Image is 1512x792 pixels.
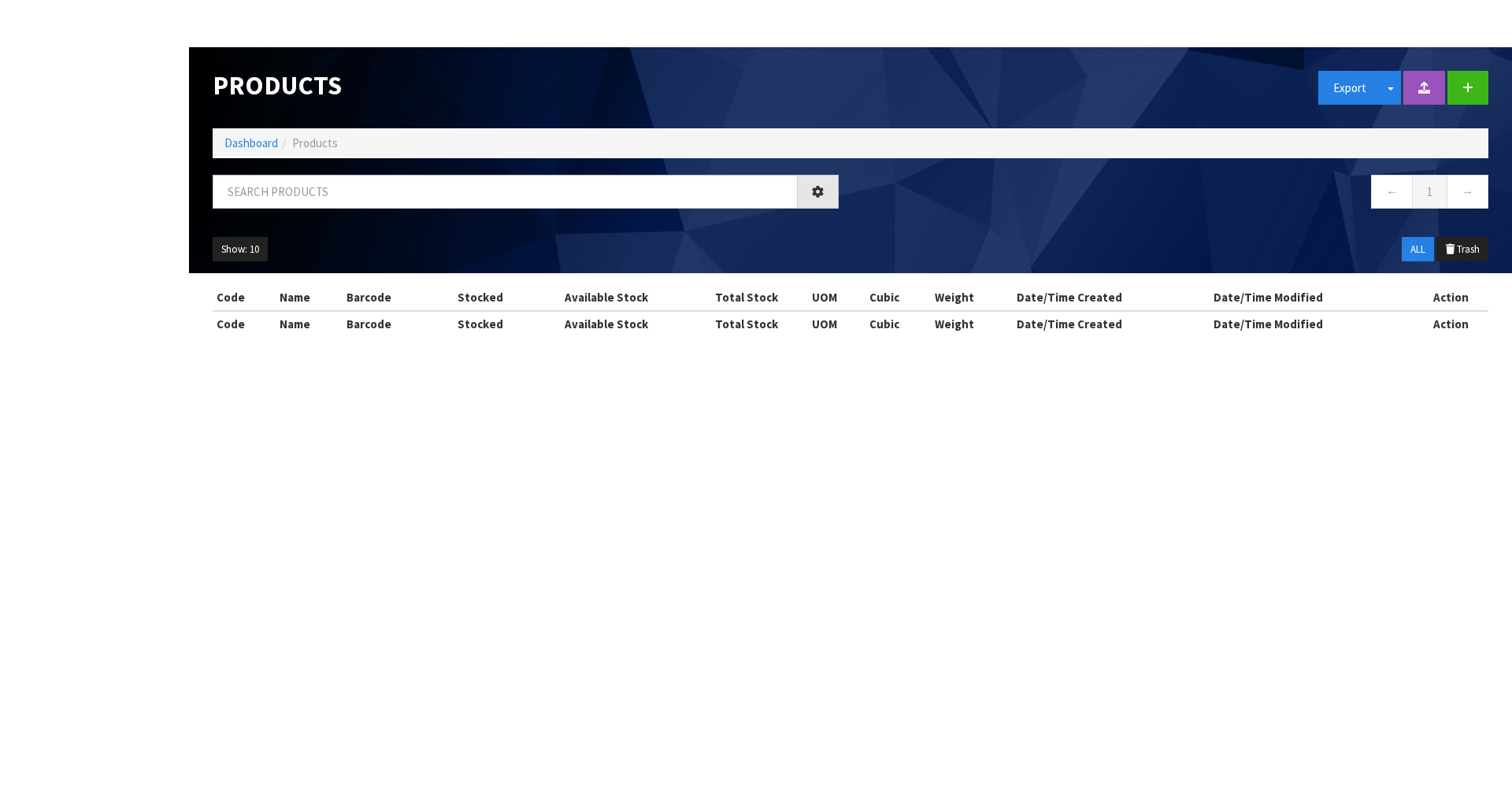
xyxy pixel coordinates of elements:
th: Weight [931,311,1013,336]
th: Available Stock [527,311,685,336]
button: Export [1318,71,1381,105]
th: Total Stock [685,311,808,336]
button: ALL [1402,237,1434,262]
th: Name [276,311,343,336]
nav: Page navigation [862,175,1488,213]
th: UOM [808,311,865,336]
th: Stocked [434,285,527,310]
button: Trash [1436,237,1488,262]
a: ← [1371,175,1413,209]
th: Date/Time Created [1013,311,1210,336]
th: Date/Time Created [1013,285,1210,310]
th: Stocked [434,311,527,336]
th: Available Stock [527,285,685,310]
th: Action [1414,285,1488,310]
th: Cubic [865,285,931,310]
input: Search products [213,175,798,209]
a: Dashboard [224,135,278,150]
span: Products [292,135,338,150]
th: Date/Time Modified [1210,285,1413,310]
th: Date/Time Modified [1210,311,1413,336]
h1: Products [213,71,839,100]
th: UOM [808,285,865,310]
th: Action [1414,311,1488,336]
th: Cubic [865,311,931,336]
th: Code [213,311,276,336]
th: Code [213,285,276,310]
button: Show: 10 [213,237,268,262]
a: 1 [1412,175,1447,209]
th: Weight [931,285,1013,310]
th: Name [276,285,343,310]
th: Total Stock [685,285,808,310]
th: Barcode [343,311,434,336]
a: → [1447,175,1488,209]
th: Barcode [343,285,434,310]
